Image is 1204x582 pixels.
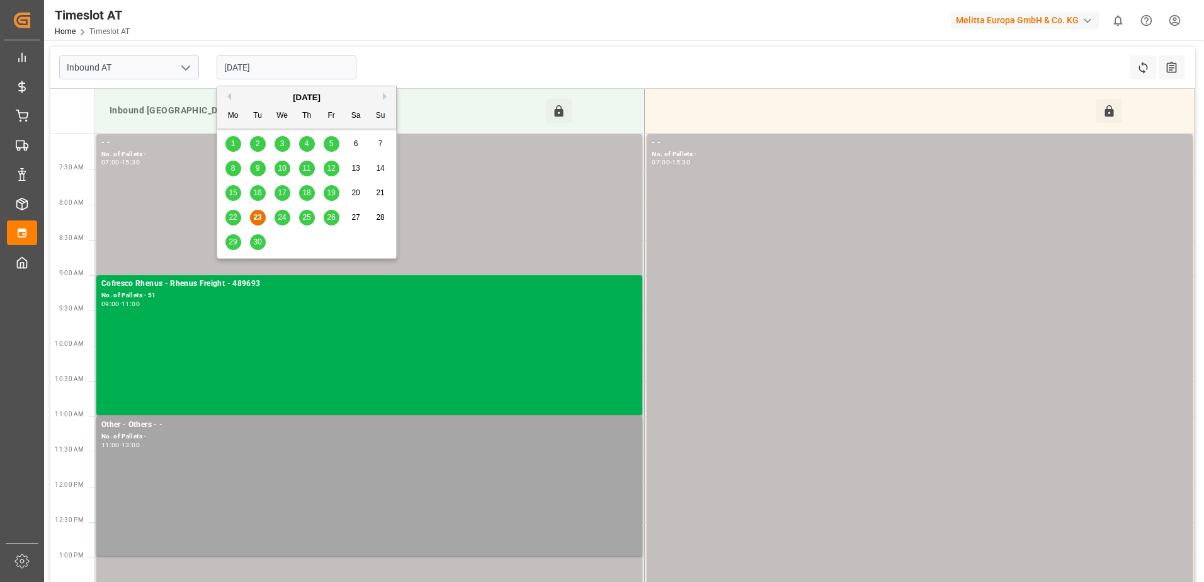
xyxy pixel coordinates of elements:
[299,185,315,201] div: Choose Thursday, September 18th, 2025
[217,91,396,104] div: [DATE]
[101,301,120,307] div: 09:00
[250,210,266,225] div: Choose Tuesday, September 23rd, 2025
[120,301,122,307] div: -
[122,442,140,448] div: 13:00
[324,210,339,225] div: Choose Friday, September 26th, 2025
[302,188,310,197] span: 18
[672,159,690,165] div: 15:30
[253,213,261,222] span: 23
[329,139,334,148] span: 5
[101,137,637,149] div: - -
[951,11,1099,30] div: Melitta Europa GmbH & Co. KG
[55,375,84,382] span: 10:30 AM
[101,442,120,448] div: 11:00
[373,161,389,176] div: Choose Sunday, September 14th, 2025
[250,161,266,176] div: Choose Tuesday, September 9th, 2025
[120,159,122,165] div: -
[351,213,360,222] span: 27
[229,237,237,246] span: 29
[278,188,286,197] span: 17
[1132,6,1161,35] button: Help Center
[278,164,286,173] span: 10
[253,188,261,197] span: 16
[250,108,266,124] div: Tu
[55,6,130,25] div: Timeslot AT
[299,161,315,176] div: Choose Thursday, September 11th, 2025
[229,188,237,197] span: 15
[55,27,76,36] a: Home
[59,552,84,559] span: 1:00 PM
[280,139,285,148] span: 3
[231,164,236,173] span: 8
[176,58,195,77] button: open menu
[376,164,384,173] span: 14
[351,164,360,173] span: 13
[55,446,84,453] span: 11:30 AM
[105,99,546,123] div: Inbound [GEOGRAPHIC_DATA]
[225,210,241,225] div: Choose Monday, September 22nd, 2025
[55,481,84,488] span: 12:00 PM
[383,93,390,100] button: Next Month
[275,161,290,176] div: Choose Wednesday, September 10th, 2025
[373,136,389,152] div: Choose Sunday, September 7th, 2025
[354,139,358,148] span: 6
[302,213,310,222] span: 25
[275,136,290,152] div: Choose Wednesday, September 3rd, 2025
[59,199,84,206] span: 8:00 AM
[101,159,120,165] div: 07:00
[327,188,335,197] span: 19
[376,213,384,222] span: 28
[324,136,339,152] div: Choose Friday, September 5th, 2025
[324,185,339,201] div: Choose Friday, September 19th, 2025
[324,161,339,176] div: Choose Friday, September 12th, 2025
[101,149,637,160] div: No. of Pallets -
[122,301,140,307] div: 11:00
[55,411,84,418] span: 11:00 AM
[302,164,310,173] span: 11
[59,234,84,241] span: 8:30 AM
[256,164,260,173] span: 9
[348,136,364,152] div: Choose Saturday, September 6th, 2025
[59,270,84,277] span: 9:00 AM
[324,108,339,124] div: Fr
[256,139,260,148] span: 2
[101,278,637,290] div: Cofresco Rhenus - Rhenus Freight - 489693
[221,132,393,254] div: month 2025-09
[225,161,241,176] div: Choose Monday, September 8th, 2025
[122,159,140,165] div: 15:30
[278,213,286,222] span: 24
[652,137,1188,149] div: - -
[327,213,335,222] span: 26
[652,159,670,165] div: 07:00
[299,136,315,152] div: Choose Thursday, September 4th, 2025
[652,149,1188,160] div: No. of Pallets -
[348,161,364,176] div: Choose Saturday, September 13th, 2025
[250,136,266,152] div: Choose Tuesday, September 2nd, 2025
[348,108,364,124] div: Sa
[253,237,261,246] span: 30
[59,305,84,312] span: 9:30 AM
[55,340,84,347] span: 10:00 AM
[59,55,199,79] input: Type to search/select
[299,210,315,225] div: Choose Thursday, September 25th, 2025
[299,108,315,124] div: Th
[101,419,637,431] div: Other - Others - -
[229,213,237,222] span: 22
[275,108,290,124] div: We
[101,431,637,442] div: No. of Pallets -
[231,139,236,148] span: 1
[250,234,266,250] div: Choose Tuesday, September 30th, 2025
[1104,6,1132,35] button: show 0 new notifications
[275,210,290,225] div: Choose Wednesday, September 24th, 2025
[348,185,364,201] div: Choose Saturday, September 20th, 2025
[225,234,241,250] div: Choose Monday, September 29th, 2025
[348,210,364,225] div: Choose Saturday, September 27th, 2025
[225,185,241,201] div: Choose Monday, September 15th, 2025
[225,108,241,124] div: Mo
[327,164,335,173] span: 12
[378,139,383,148] span: 7
[55,516,84,523] span: 12:30 PM
[373,210,389,225] div: Choose Sunday, September 28th, 2025
[951,8,1104,32] button: Melitta Europa GmbH & Co. KG
[376,188,384,197] span: 21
